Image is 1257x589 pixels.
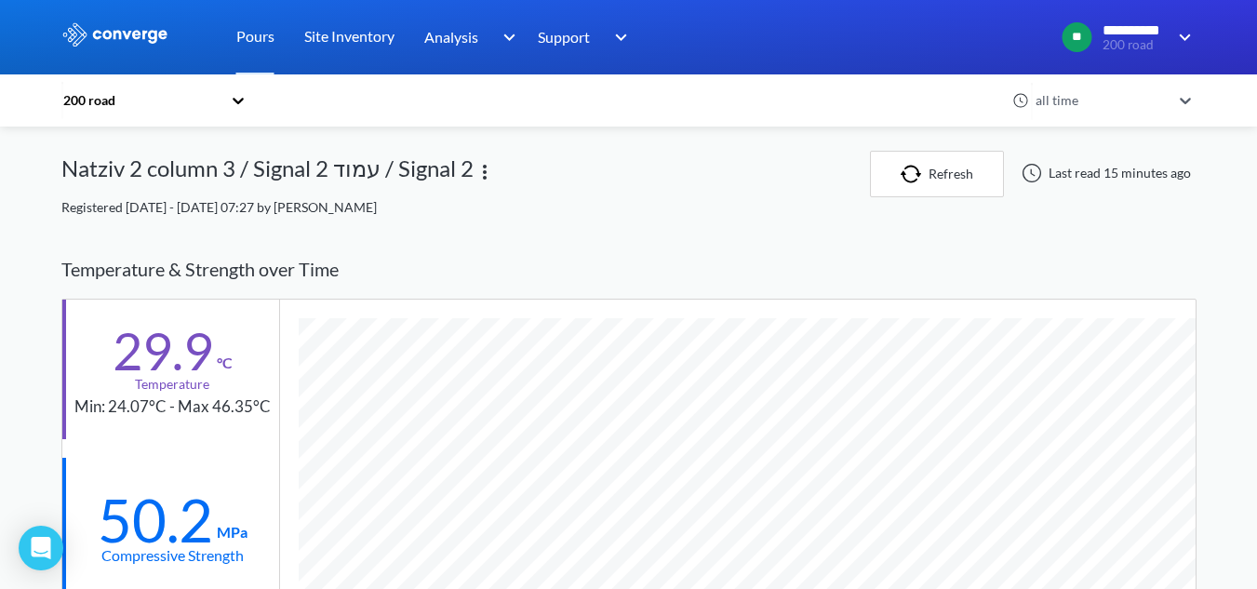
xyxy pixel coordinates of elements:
div: Last read 15 minutes ago [1011,162,1197,184]
img: downArrow.svg [490,26,520,48]
div: Natziv 2 column 3 / Signal 2 עמוד / Signal 2 [61,151,474,197]
span: Analysis [424,25,478,48]
div: Temperature [135,374,209,395]
img: logo_ewhite.svg [61,22,169,47]
img: downArrow.svg [1167,26,1197,48]
div: Min: 24.07°C - Max 46.35°C [74,395,271,420]
div: all time [1031,90,1170,111]
span: Support [538,25,590,48]
div: Open Intercom Messenger [19,526,63,570]
span: Registered [DATE] - [DATE] 07:27 by [PERSON_NAME] [61,199,377,215]
button: Refresh [870,151,1004,197]
img: icon-refresh.svg [901,165,929,183]
div: 50.2 [98,497,213,543]
span: 200 road [1103,38,1167,52]
img: icon-clock.svg [1012,92,1029,109]
img: downArrow.svg [603,26,633,48]
div: 29.9 [113,328,213,374]
div: Compressive Strength [101,543,244,567]
div: Temperature & Strength over Time [61,240,1197,299]
div: 200 road [61,90,221,111]
img: more.svg [474,161,496,183]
